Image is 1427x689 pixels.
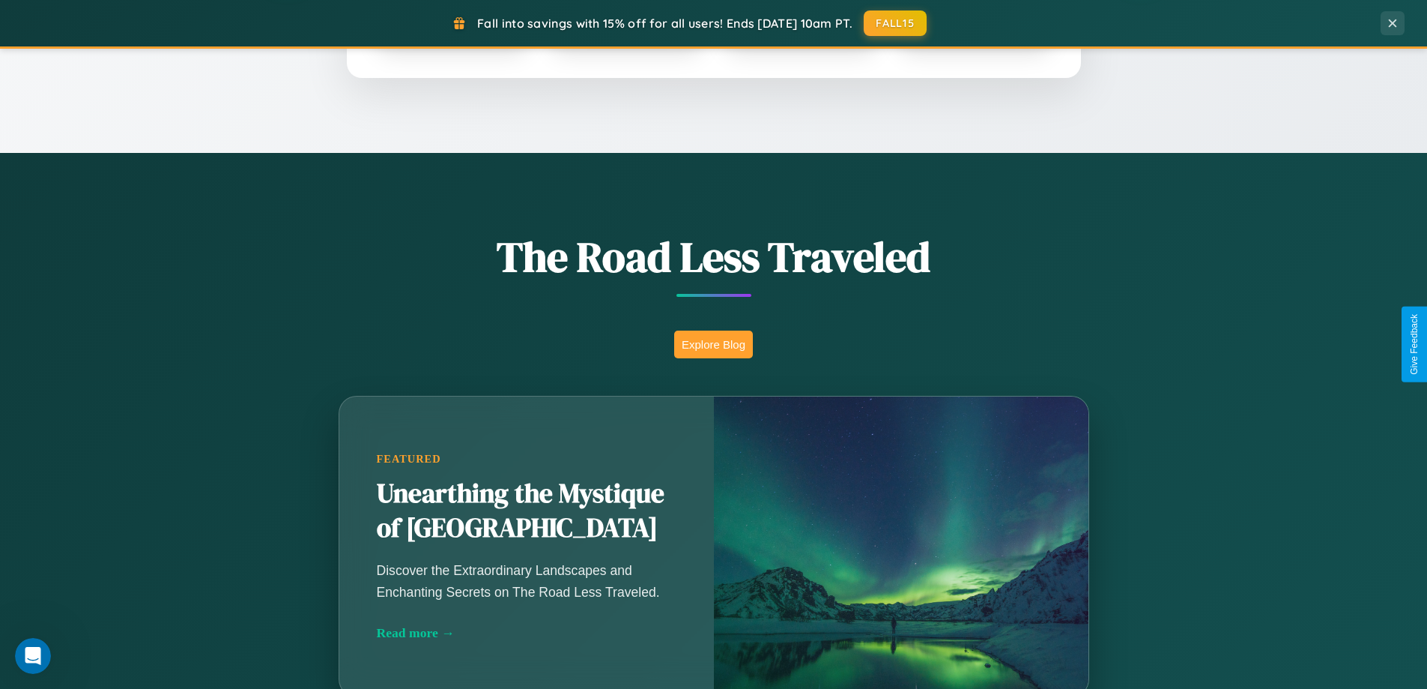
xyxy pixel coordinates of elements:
div: Featured [377,453,676,466]
button: Explore Blog [674,331,753,358]
iframe: Intercom live chat [15,638,51,674]
button: FALL15 [864,10,927,36]
div: Read more → [377,625,676,641]
span: Fall into savings with 15% off for all users! Ends [DATE] 10am PT. [477,16,852,31]
div: Give Feedback [1409,314,1420,375]
p: Discover the Extraordinary Landscapes and Enchanting Secrets on The Road Less Traveled. [377,560,676,602]
h2: Unearthing the Mystique of [GEOGRAPHIC_DATA] [377,477,676,546]
h1: The Road Less Traveled [264,228,1163,286]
